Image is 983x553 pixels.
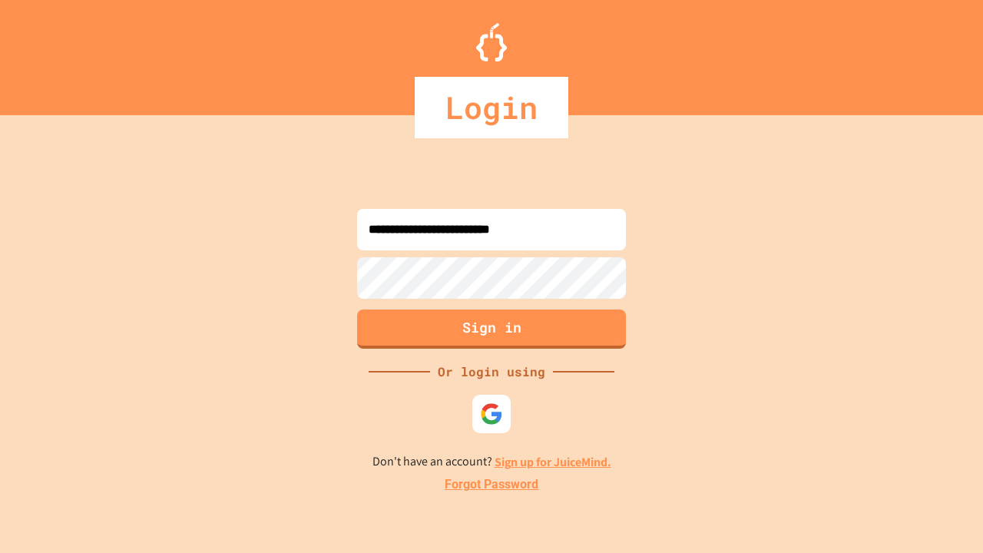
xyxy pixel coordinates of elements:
img: google-icon.svg [480,402,503,426]
div: Login [415,77,568,138]
p: Don't have an account? [372,452,611,472]
img: Logo.svg [476,23,507,61]
iframe: chat widget [856,425,968,490]
a: Forgot Password [445,475,538,494]
a: Sign up for JuiceMind. [495,454,611,470]
button: Sign in [357,310,626,349]
iframe: chat widget [918,492,968,538]
div: Or login using [430,363,553,381]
